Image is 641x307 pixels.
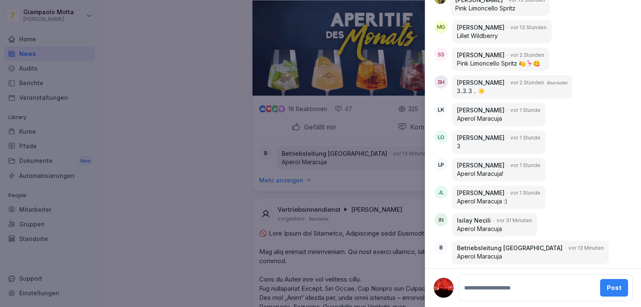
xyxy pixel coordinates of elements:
div: LK [434,103,448,116]
p: vor 1 Stunde [510,189,540,197]
p: Aperol Maracuja! [457,170,540,178]
p: [PERSON_NAME] [457,189,505,197]
p: vor 13 Stunden [510,24,547,31]
div: LP [434,158,448,171]
p: [PERSON_NAME] [457,106,505,114]
p: vor 1 Stunde [510,162,540,169]
p: [PERSON_NAME] [457,79,505,87]
div: JL [434,185,448,199]
p: Pink Limoncello Spritz [455,4,545,13]
p: 3..3..3 .. ☀️ [457,87,567,95]
p: [PERSON_NAME] [457,23,505,32]
p: vor 31 Minuten [497,217,532,224]
div: B [434,241,448,254]
p: vor 1 Stunde [510,107,540,114]
p: Bearbeitet [547,80,567,86]
p: Isilay Necili [457,216,491,225]
button: Post [600,279,628,297]
div: Post [607,283,621,292]
p: Aperol Maracuja [457,114,540,123]
p: 3 [457,142,540,150]
p: Aperol Maracuja [457,225,532,233]
div: LO [434,130,448,144]
p: Pink Limoncello Spritz 🍋🦩😋 [457,59,544,68]
p: Betriebsleitung [GEOGRAPHIC_DATA] [457,244,563,252]
p: vor 2 Stunden [510,51,544,59]
p: Aperol Maracuja :) [457,197,540,206]
p: [PERSON_NAME] [457,161,505,170]
p: vor 13 Minuten [568,244,604,252]
p: [PERSON_NAME] [457,51,505,59]
p: vor 1 Stunde [510,134,540,142]
div: SS [434,48,448,61]
div: MG [434,20,448,33]
p: Aperol Maracuja [457,252,604,261]
div: IN [434,213,448,226]
p: Lillet Wildberry [457,32,547,40]
p: vor 2 Stunden [510,79,544,86]
img: ahi9l192eeza44hsxx9pswbj.png [434,278,454,298]
p: [PERSON_NAME] [457,134,505,142]
div: SH [434,75,448,89]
